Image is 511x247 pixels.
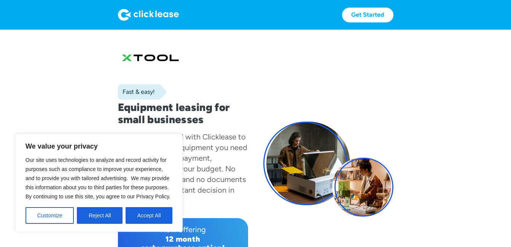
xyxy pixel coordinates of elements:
span: Our site uses technologies to analyze and record activity for purposes such as compliance to impr... [25,157,170,199]
div: Now offering [124,224,242,235]
p: We value your privacy [25,142,172,151]
div: We value your privacy [15,134,183,232]
div: has partnered with Clicklease to help you get the equipment you need for a low monthly payment, c... [118,132,247,205]
img: Logo [118,9,179,21]
div: Fast & easy! [118,88,155,96]
button: Reject All [77,207,123,224]
h1: Equipment leasing for small businesses [118,101,248,125]
div: xTool [118,132,136,141]
div: 12 month [124,235,242,244]
button: Customize [25,207,74,224]
button: Accept All [126,207,172,224]
a: Get Started [342,8,393,22]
